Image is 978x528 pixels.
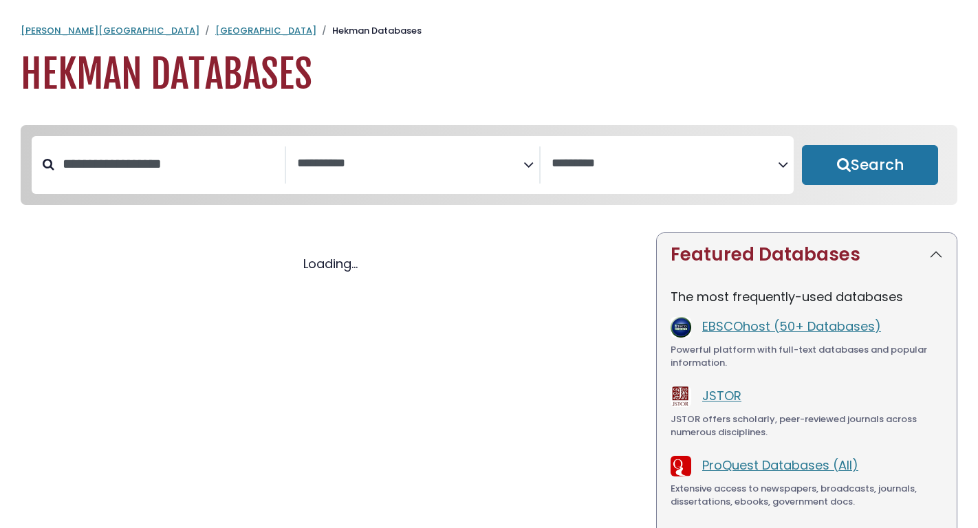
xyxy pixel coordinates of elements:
a: [GEOGRAPHIC_DATA] [215,24,316,37]
button: Submit for Search Results [802,145,938,185]
button: Featured Databases [657,233,957,276]
div: Powerful platform with full-text databases and popular information. [671,343,943,370]
h1: Hekman Databases [21,52,957,98]
textarea: Search [552,157,778,171]
textarea: Search [297,157,523,171]
a: ProQuest Databases (All) [702,456,858,474]
a: JSTOR [702,387,741,404]
a: EBSCOhost (50+ Databases) [702,318,881,335]
input: Search database by title or keyword [54,153,285,175]
div: Extensive access to newspapers, broadcasts, journals, dissertations, ebooks, government docs. [671,482,943,509]
li: Hekman Databases [316,24,422,38]
p: The most frequently-used databases [671,287,943,306]
div: JSTOR offers scholarly, peer-reviewed journals across numerous disciplines. [671,412,943,439]
nav: breadcrumb [21,24,957,38]
nav: Search filters [21,125,957,205]
a: [PERSON_NAME][GEOGRAPHIC_DATA] [21,24,199,37]
div: Loading... [21,254,640,273]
